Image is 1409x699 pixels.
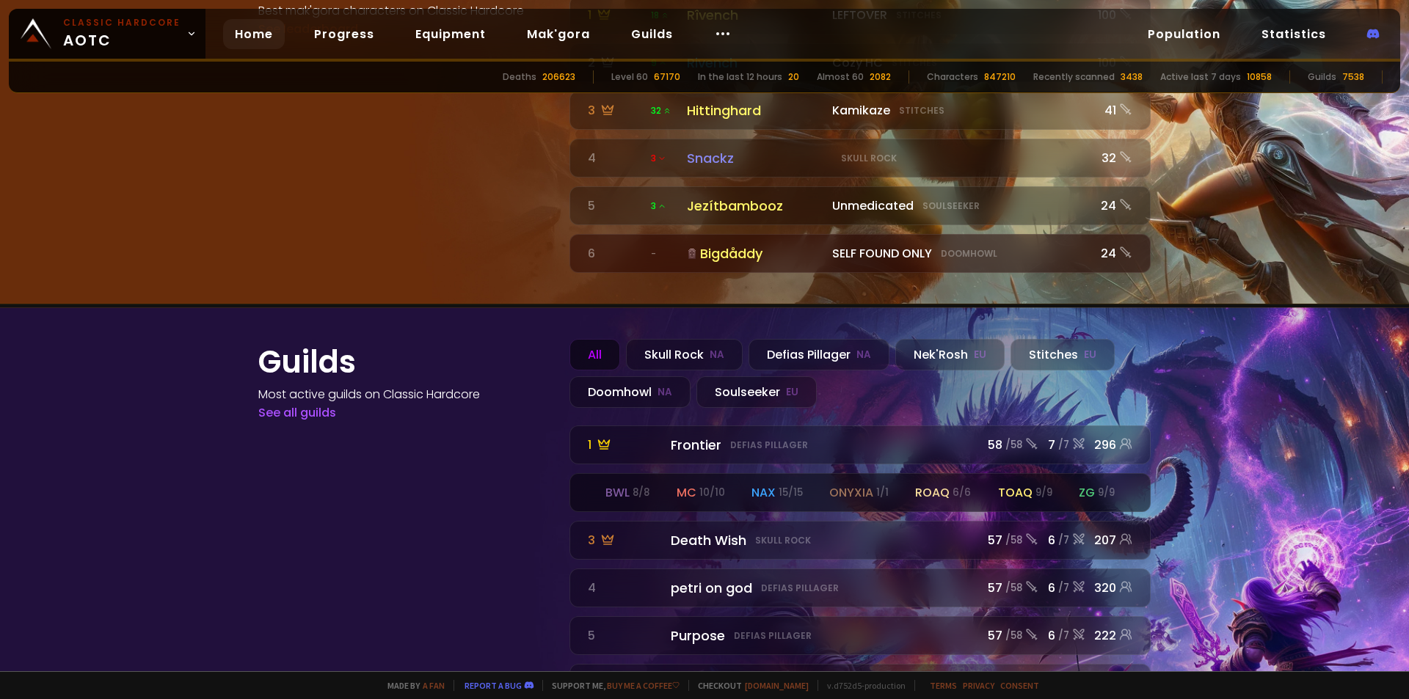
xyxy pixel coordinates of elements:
[710,348,724,362] small: NA
[633,486,649,500] small: 8 / 8
[687,100,823,120] div: Hittinghard
[1136,19,1232,49] a: Population
[651,104,671,117] span: 32
[963,680,994,691] a: Privacy
[876,486,889,500] small: 1 / 1
[984,70,1016,84] div: 847210
[1098,486,1115,500] small: 9 / 9
[779,486,803,500] small: 15 / 15
[818,680,906,691] span: v. d752d5 - production
[605,483,649,502] div: bwl
[651,152,666,165] span: 3
[569,376,691,408] div: Doomhowl
[998,483,1052,502] div: toaq
[569,521,1151,560] a: 3 Death WishSkull Rock57 /586/7207
[588,149,642,167] div: 4
[974,348,986,362] small: EU
[1084,348,1096,362] small: EU
[379,680,445,691] span: Made by
[1011,339,1115,370] div: Stitches
[677,483,725,502] div: mc
[1121,70,1143,84] div: 3438
[588,6,642,24] div: 1
[9,9,205,59] a: Classic HardcoreAOTC
[503,70,536,84] div: Deaths
[1342,70,1364,84] div: 7538
[258,1,552,20] h4: Best mak'gora characters on Classic Hardcore
[1160,70,1241,84] div: Active last 7 days
[569,339,620,370] div: All
[569,616,1151,655] a: 5 PurposeDefias Pillager57 /586/7222
[651,247,656,260] span: -
[569,425,1151,464] a: 1 FrontierDefias Pillager58 /587/7296
[1247,70,1272,84] div: 10858
[1094,244,1132,263] div: 24
[1079,483,1115,502] div: zg
[817,70,864,84] div: Almost 60
[258,339,552,385] h1: Guilds
[588,197,642,215] div: 5
[832,6,1085,24] div: LEFTOVER
[1094,6,1132,24] div: 100
[258,385,552,403] h4: Most active guilds on Classic Hardcore
[1094,149,1132,167] div: 32
[749,339,889,370] div: Defias Pillager
[569,234,1151,273] a: 6 -BigdåddySELF FOUND ONLYDoomhowl24
[895,339,1005,370] div: Nek'Rosh
[915,483,971,502] div: roaq
[569,568,1151,607] a: 4 petri on godDefias Pillager57 /586/7320
[626,339,743,370] div: Skull Rock
[404,19,498,49] a: Equipment
[569,139,1151,178] a: 4 3 SnackzSkull Rock32
[588,101,642,120] div: 3
[687,244,823,263] div: Bigdåddy
[751,483,803,502] div: nax
[223,19,285,49] a: Home
[1094,101,1132,120] div: 41
[687,5,823,25] div: Rîvench
[1033,70,1115,84] div: Recently scanned
[856,348,871,362] small: NA
[832,244,1085,263] div: SELF FOUND ONLY
[1094,197,1132,215] div: 24
[569,91,1151,130] a: 3 32 HittinghardKamikazeStitches41
[745,680,809,691] a: [DOMAIN_NAME]
[63,16,181,29] small: Classic Hardcore
[953,486,971,500] small: 6 / 6
[696,376,817,408] div: Soulseeker
[607,680,680,691] a: Buy me a coffee
[611,70,648,84] div: Level 60
[899,104,944,117] small: Stitches
[515,19,602,49] a: Mak'gora
[1000,680,1039,691] a: Consent
[1035,486,1052,500] small: 9 / 9
[258,404,336,421] a: See all guilds
[302,19,386,49] a: Progress
[569,186,1151,225] a: 5 3JezítbamboozUnmedicatedSoulseeker24
[841,152,897,165] small: Skull Rock
[619,19,685,49] a: Guilds
[687,148,823,168] div: Snackz
[930,680,957,691] a: Terms
[870,70,891,84] div: 2082
[654,70,680,84] div: 67170
[832,101,1085,120] div: Kamikaze
[651,200,666,213] span: 3
[941,247,997,260] small: Doomhowl
[1250,19,1338,49] a: Statistics
[786,385,798,400] small: EU
[63,16,181,51] span: AOTC
[699,486,725,500] small: 10 / 10
[465,680,522,691] a: Report a bug
[927,70,978,84] div: Characters
[688,680,809,691] span: Checkout
[922,200,980,213] small: Soulseeker
[698,70,782,84] div: In the last 12 hours
[658,385,672,400] small: NA
[832,197,1085,215] div: Unmedicated
[542,70,575,84] div: 206623
[687,196,823,216] div: Jezítbambooz
[588,244,642,263] div: 6
[1308,70,1336,84] div: Guilds
[788,70,799,84] div: 20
